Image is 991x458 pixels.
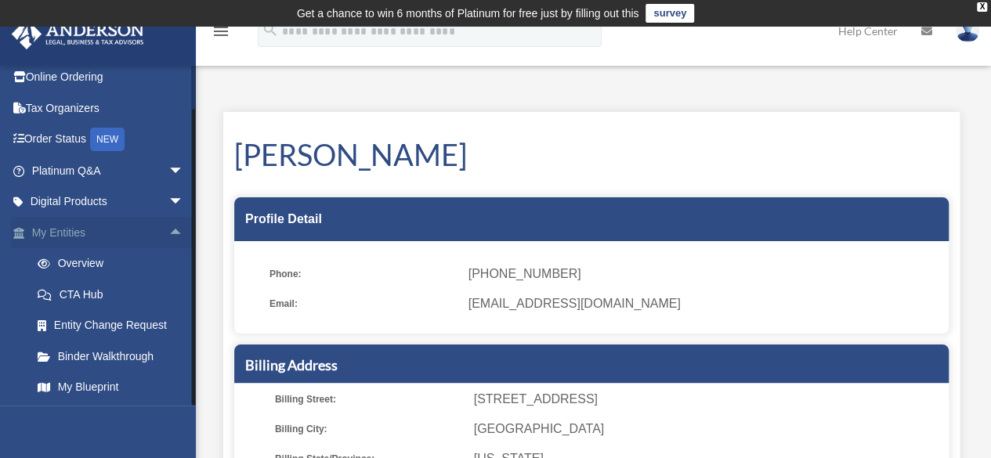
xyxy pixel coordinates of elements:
[22,372,208,403] a: My Blueprint
[22,279,208,310] a: CTA Hub
[977,2,987,12] div: close
[956,20,979,42] img: User Pic
[234,197,949,241] div: Profile Detail
[245,355,938,375] h5: Billing Address
[474,418,943,440] span: [GEOGRAPHIC_DATA]
[22,248,208,279] a: Overview
[275,418,463,440] span: Billing City:
[11,217,208,248] a: My Entitiesarrow_drop_up
[468,293,938,315] span: [EMAIL_ADDRESS][DOMAIN_NAME]
[168,217,200,249] span: arrow_drop_up
[297,4,639,23] div: Get a chance to win 6 months of Platinum for free just by filling out this
[212,27,230,41] a: menu
[646,4,694,23] a: survey
[11,62,208,93] a: Online Ordering
[11,186,208,218] a: Digital Productsarrow_drop_down
[269,263,458,285] span: Phone:
[212,22,230,41] i: menu
[11,155,208,186] a: Platinum Q&Aarrow_drop_down
[11,92,208,124] a: Tax Organizers
[474,388,943,410] span: [STREET_ADDRESS]
[234,134,949,175] h1: [PERSON_NAME]
[468,263,938,285] span: [PHONE_NUMBER]
[168,155,200,187] span: arrow_drop_down
[22,341,208,372] a: Binder Walkthrough
[11,124,208,156] a: Order StatusNEW
[168,186,200,218] span: arrow_drop_down
[22,310,208,341] a: Entity Change Request
[22,402,208,434] a: Tax Due Dates
[275,388,463,410] span: Billing Street:
[262,21,279,38] i: search
[269,293,458,315] span: Email:
[90,128,125,151] div: NEW
[7,19,149,49] img: Anderson Advisors Platinum Portal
